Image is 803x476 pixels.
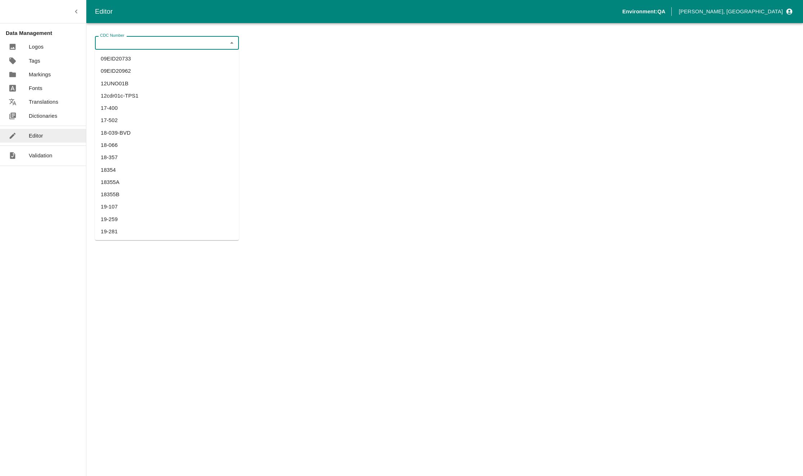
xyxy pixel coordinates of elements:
button: profile [676,5,794,18]
p: Data Management [6,29,86,37]
li: 17-400 [95,102,239,114]
li: 18354 [95,164,239,176]
p: Translations [29,98,58,106]
li: 18-357 [95,151,239,163]
li: 19-302 [95,238,239,250]
p: Editor [29,132,43,140]
p: Fonts [29,84,42,92]
p: Markings [29,71,51,78]
li: 19-107 [95,201,239,213]
li: 12cdr01c-TPS1 [95,90,239,102]
p: Environment: QA [622,8,666,15]
li: 17-502 [95,114,239,126]
li: 18-066 [95,139,239,151]
li: 19-281 [95,225,239,238]
li: 19-259 [95,213,239,225]
label: CDC Number [100,33,124,39]
p: Dictionaries [29,112,57,120]
li: 12UNO01B [95,77,239,90]
li: 18355A [95,176,239,188]
p: Tags [29,57,40,65]
p: Logos [29,43,44,51]
li: 18355B [95,188,239,201]
li: 18-039-BVD [95,127,239,139]
p: [PERSON_NAME], [GEOGRAPHIC_DATA] [679,8,783,15]
p: Validation [29,152,53,160]
button: Close [227,38,236,48]
li: 09EID20733 [95,53,239,65]
div: Editor [95,6,622,17]
li: 09EID20962 [95,65,239,77]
